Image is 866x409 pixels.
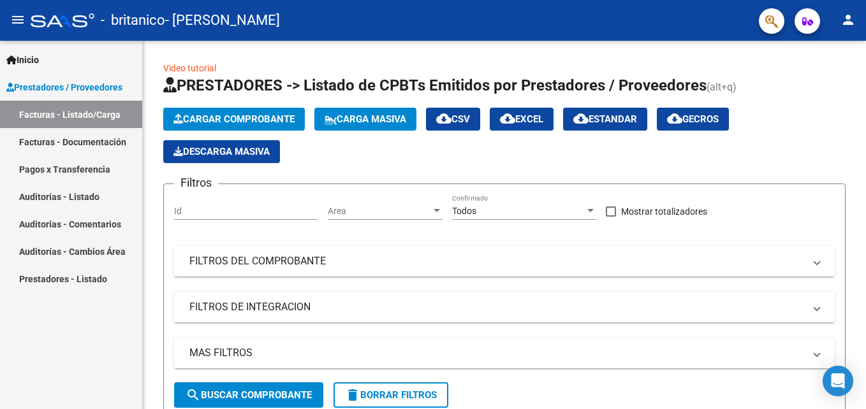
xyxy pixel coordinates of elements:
button: EXCEL [490,108,554,131]
mat-icon: cloud_download [667,111,682,126]
mat-panel-title: MAS FILTROS [189,346,804,360]
mat-expansion-panel-header: FILTROS DEL COMPROBANTE [174,246,835,276]
button: Estandar [563,108,647,131]
a: Video tutorial [163,63,216,73]
mat-icon: cloud_download [573,111,589,126]
span: Carga Masiva [325,113,406,125]
span: PRESTADORES -> Listado de CPBTs Emitidos por Prestadores / Proveedores [163,76,707,94]
span: Estandar [573,113,637,125]
span: CSV [436,113,470,125]
mat-icon: search [186,387,201,403]
span: Prestadores / Proveedores [6,80,122,94]
span: Inicio [6,53,39,67]
span: - [PERSON_NAME] [165,6,280,34]
mat-icon: menu [10,12,26,27]
span: Borrar Filtros [345,389,437,401]
mat-expansion-panel-header: MAS FILTROS [174,338,835,368]
span: Gecros [667,113,719,125]
span: Descarga Masiva [173,146,270,157]
div: Open Intercom Messenger [823,366,853,396]
mat-icon: person [840,12,856,27]
button: Cargar Comprobante [163,108,305,131]
mat-panel-title: FILTROS DE INTEGRACION [189,300,804,314]
mat-panel-title: FILTROS DEL COMPROBANTE [189,254,804,268]
button: Descarga Masiva [163,140,280,163]
button: Borrar Filtros [334,382,448,408]
mat-icon: cloud_download [436,111,451,126]
app-download-masive: Descarga masiva de comprobantes (adjuntos) [163,140,280,163]
span: Cargar Comprobante [173,113,295,125]
button: Gecros [657,108,729,131]
mat-expansion-panel-header: FILTROS DE INTEGRACION [174,292,835,322]
button: Buscar Comprobante [174,382,323,408]
span: Area [328,206,431,217]
span: EXCEL [500,113,543,125]
button: Carga Masiva [314,108,416,131]
mat-icon: delete [345,387,360,403]
span: Buscar Comprobante [186,389,312,401]
span: Mostrar totalizadores [621,204,707,219]
span: Todos [452,206,476,216]
button: CSV [426,108,480,131]
span: (alt+q) [707,81,737,93]
mat-icon: cloud_download [500,111,515,126]
h3: Filtros [174,174,218,192]
span: - britanico [101,6,165,34]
